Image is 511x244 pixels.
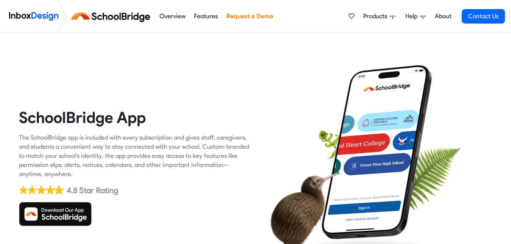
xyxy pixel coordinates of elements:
div: 4.8 Star Rating [67,185,118,196]
a: Request a Demo [224,9,275,24]
a: Overview [157,9,188,24]
a: Contact Us [462,9,505,24]
a: Products [360,9,398,24]
a: Help [402,9,428,24]
span: Help [405,12,420,21]
img: schoolbridge logo [70,7,155,25]
span: Products [363,12,390,21]
heading: SchoolBridge App [19,108,250,127]
a: About [433,9,453,24]
img: phone.png [316,65,438,240]
div: The SchoolBridge app is included with every subscription and gives staff, caregivers, and student... [19,133,250,179]
img: Download SchoolBridge App [19,202,92,226]
a: Features [192,9,220,24]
